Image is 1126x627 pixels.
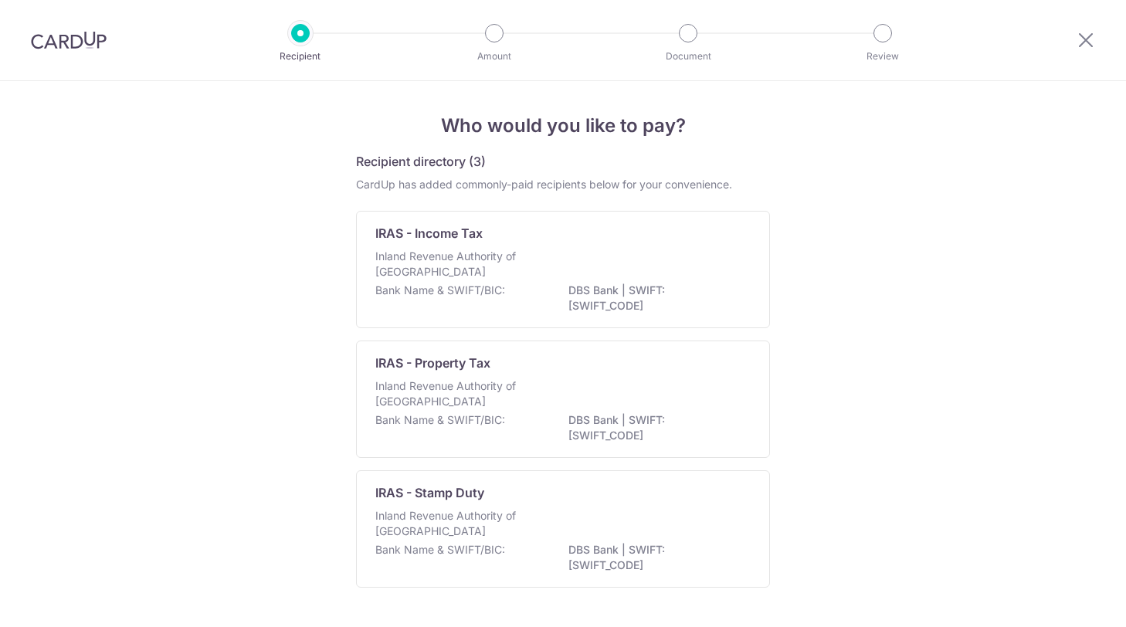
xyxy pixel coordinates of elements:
[375,542,505,558] p: Bank Name & SWIFT/BIC:
[356,152,486,171] h5: Recipient directory (3)
[568,412,741,443] p: DBS Bank | SWIFT: [SWIFT_CODE]
[631,49,745,64] p: Document
[437,49,551,64] p: Amount
[375,412,505,428] p: Bank Name & SWIFT/BIC:
[375,283,505,298] p: Bank Name & SWIFT/BIC:
[375,224,483,242] p: IRAS - Income Tax
[375,378,539,409] p: Inland Revenue Authority of [GEOGRAPHIC_DATA]
[375,354,490,372] p: IRAS - Property Tax
[375,508,539,539] p: Inland Revenue Authority of [GEOGRAPHIC_DATA]
[568,283,741,313] p: DBS Bank | SWIFT: [SWIFT_CODE]
[243,49,358,64] p: Recipient
[568,542,741,573] p: DBS Bank | SWIFT: [SWIFT_CODE]
[826,49,940,64] p: Review
[31,31,107,49] img: CardUp
[356,112,770,140] h4: Who would you like to pay?
[375,483,484,502] p: IRAS - Stamp Duty
[356,177,770,192] div: CardUp has added commonly-paid recipients below for your convenience.
[375,249,539,280] p: Inland Revenue Authority of [GEOGRAPHIC_DATA]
